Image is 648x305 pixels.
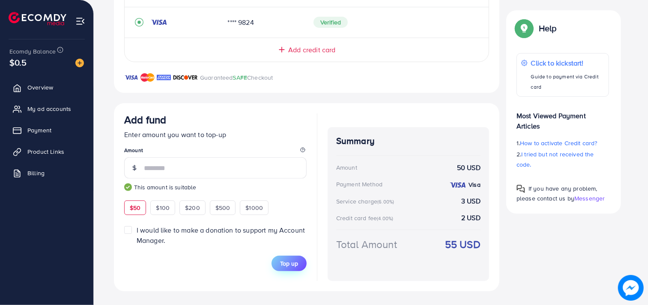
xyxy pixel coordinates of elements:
[185,203,200,212] span: $200
[517,149,609,170] p: 2.
[336,237,397,252] div: Total Amount
[6,143,87,160] a: Product Links
[336,214,396,222] div: Credit card fee
[539,23,557,33] p: Help
[173,72,198,83] img: brand
[272,256,307,271] button: Top up
[130,203,140,212] span: $50
[377,198,394,205] small: (6.00%)
[336,136,481,147] h4: Summary
[314,17,348,28] span: Verified
[124,183,307,191] small: This amount is suitable
[27,126,51,135] span: Payment
[150,19,167,26] img: credit
[157,72,171,83] img: brand
[377,215,393,222] small: (4.00%)
[574,194,605,203] span: Messenger
[517,138,609,148] p: 1.
[27,83,53,92] span: Overview
[27,105,71,113] span: My ad accounts
[27,169,45,177] span: Billing
[531,72,604,92] p: Guide to payment via Credit card
[156,203,170,212] span: $100
[124,72,138,83] img: brand
[27,147,64,156] span: Product Links
[124,114,166,126] h3: Add fund
[75,59,84,67] img: image
[336,180,382,188] div: Payment Method
[336,163,357,172] div: Amount
[135,18,143,27] svg: record circle
[9,47,56,56] span: Ecomdy Balance
[9,12,66,25] img: logo
[280,259,298,268] span: Top up
[461,196,481,206] strong: 3 USD
[6,122,87,139] a: Payment
[517,150,594,169] span: I tried but not received the code.
[124,129,307,140] p: Enter amount you want to top-up
[140,72,155,83] img: brand
[457,163,481,173] strong: 50 USD
[517,184,597,203] span: If you have any problem, please contact us by
[6,79,87,96] a: Overview
[445,237,481,252] strong: 55 USD
[124,147,307,157] legend: Amount
[336,197,397,206] div: Service charge
[75,16,85,26] img: menu
[245,203,263,212] span: $1000
[233,73,248,82] span: SAFE
[517,21,532,36] img: Popup guide
[449,182,466,188] img: credit
[517,185,525,193] img: Popup guide
[461,213,481,223] strong: 2 USD
[517,104,609,131] p: Most Viewed Payment Articles
[124,183,132,191] img: guide
[9,56,27,69] span: $0.5
[469,180,481,189] strong: Visa
[531,58,604,68] p: Click to kickstart!
[215,203,230,212] span: $500
[6,100,87,117] a: My ad accounts
[6,164,87,182] a: Billing
[200,72,273,83] p: Guaranteed Checkout
[137,225,305,245] span: I would like to make a donation to support my Account Manager.
[288,45,335,55] span: Add credit card
[520,139,597,147] span: How to activate Credit card?
[618,275,643,300] img: image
